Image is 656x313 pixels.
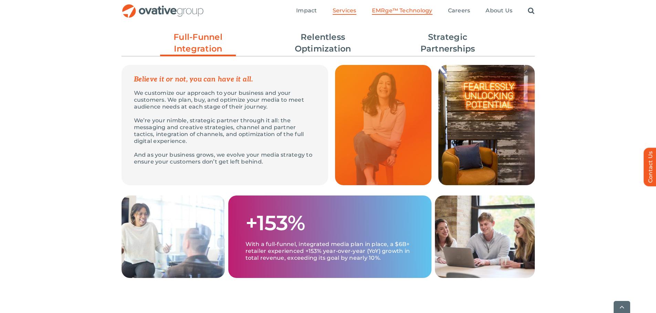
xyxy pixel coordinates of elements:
a: Search [528,7,534,15]
p: We’re your nimble, strategic partner through it all: the messaging and creative strategies, chann... [134,117,316,145]
a: Full-Funnel Integration [160,31,236,58]
p: We customize our approach to your business and your customers. We plan, buy, and optimize your me... [134,90,316,110]
a: EMRge™ Technology [372,7,433,15]
img: Media – Grid 1 [438,65,535,185]
a: Careers [448,7,470,15]
img: Media – Grid Quote 1 [335,65,431,185]
a: Strategic Partnerships [410,31,486,55]
a: About Us [486,7,512,15]
a: OG_Full_horizontal_RGB [122,3,204,10]
p: With a full-funnel, integrated media plan in place, a $6B+ retailer experienced +153% year-over-y... [246,234,414,261]
a: Services [333,7,356,15]
span: About Us [486,7,512,14]
span: Impact [296,7,317,14]
span: EMRge™ Technology [372,7,433,14]
h1: +153% [246,212,305,234]
a: Impact [296,7,317,15]
p: And as your business grows, we evolve your media strategy to ensure your customers don’t get left... [134,152,316,165]
img: Media – Grid 2 [122,195,225,278]
span: Careers [448,7,470,14]
a: Relentless Optimization [285,31,361,55]
ul: Post Filters [122,28,535,58]
span: Services [333,7,356,14]
p: Believe it or not, you can have it all. [134,76,316,83]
